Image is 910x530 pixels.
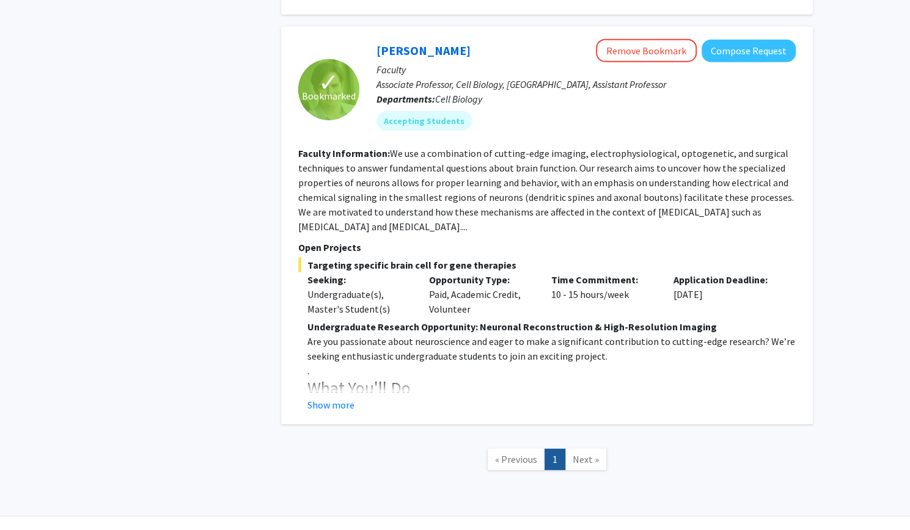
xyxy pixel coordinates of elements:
p: Open Projects [298,240,796,255]
p: Application Deadline: [673,272,777,287]
span: « Previous [495,453,537,465]
strong: Undergraduate Research Opportunity: Neuronal Reconstruction & High-Resolution Imaging [307,321,717,333]
span: Cell Biology [435,93,482,105]
button: Compose Request to Matt Rowan [702,40,796,62]
span: Next » [573,453,599,465]
p: Are you passionate about neuroscience and eager to make a significant contribution to cutting-edg... [307,334,796,363]
mat-chip: Accepting Students [376,111,472,131]
div: Undergraduate(s), Master's Student(s) [307,287,411,316]
p: Associate Professor, Cell Biology, [GEOGRAPHIC_DATA], Assistant Professor [376,77,796,92]
nav: Page navigation [281,437,813,486]
button: Remove Bookmark [596,39,697,62]
iframe: Chat [9,475,52,521]
p: Time Commitment: [551,272,655,287]
a: Previous Page [487,449,545,470]
a: Next Page [565,449,607,470]
div: 10 - 15 hours/week [542,272,664,316]
b: Departments: [376,93,435,105]
p: Opportunity Type: [429,272,533,287]
a: [PERSON_NAME] [376,43,471,58]
span: Bookmarked [302,89,356,103]
p: Seeking: [307,272,411,287]
span: Targeting specific brain cell for gene therapies [298,258,796,272]
p: . [307,363,796,378]
div: Paid, Academic Credit, Volunteer [420,272,542,316]
b: Faculty Information: [298,147,390,159]
span: ✓ [318,76,339,89]
h3: What You'll Do [307,378,796,399]
div: [DATE] [664,272,787,316]
fg-read-more: We use a combination of cutting-edge imaging, electrophysiological, optogenetic, and surgical tec... [298,147,794,233]
button: Show more [307,397,354,412]
p: Faculty [376,62,796,77]
a: 1 [545,449,565,470]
